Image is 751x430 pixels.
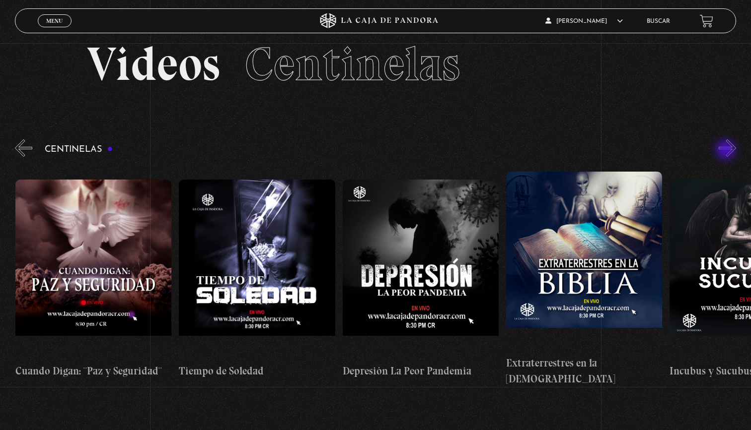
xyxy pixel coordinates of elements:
[647,18,670,24] a: Buscar
[719,139,736,157] button: Next
[179,363,335,379] h4: Tiempo de Soledad
[343,363,499,379] h4: Depresión La Peor Pandemia
[46,18,63,24] span: Menu
[343,164,499,395] a: Depresión La Peor Pandemia
[545,18,623,24] span: [PERSON_NAME]
[506,355,662,386] h4: Extraterrestres en la [DEMOGRAPHIC_DATA]
[15,164,171,395] a: Cuando Digan: ¨Paz y Seguridad¨
[87,41,664,88] h2: Videos
[506,164,662,395] a: Extraterrestres en la [DEMOGRAPHIC_DATA]
[45,145,113,154] h3: Centinelas
[179,164,335,395] a: Tiempo de Soledad
[15,363,171,379] h4: Cuando Digan: ¨Paz y Seguridad¨
[700,14,713,28] a: View your shopping cart
[43,26,66,33] span: Cerrar
[15,139,32,157] button: Previous
[245,36,460,92] span: Centinelas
